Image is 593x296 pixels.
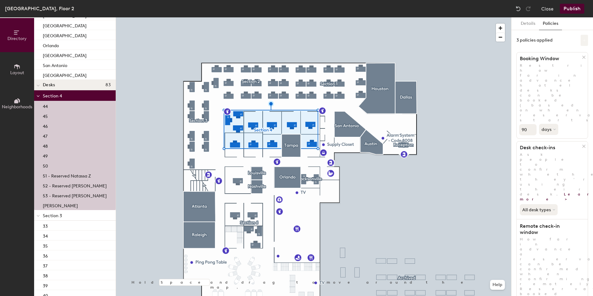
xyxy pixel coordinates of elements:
p: 37 [43,262,47,269]
button: Publish [560,4,584,14]
p: 38 [43,271,48,279]
p: 33 [43,222,48,229]
h1: Remote check-in window [517,223,582,235]
p: 48 [43,142,48,149]
p: 53 - Reserved [PERSON_NAME] [43,191,107,199]
span: Neighborhoods [2,104,32,110]
p: Orlando [43,41,59,48]
p: 50 [43,162,48,169]
p: 34 [43,232,48,239]
p: 49 [43,152,48,159]
p: [GEOGRAPHIC_DATA] [43,21,87,29]
p: San Antonio [43,61,67,68]
h1: Desk check-ins [517,145,582,151]
p: 45 [43,112,48,119]
p: [GEOGRAPHIC_DATA] [43,71,87,78]
p: 36 [43,252,48,259]
img: Redo [525,6,531,12]
button: days [539,124,558,135]
p: 44 [43,102,48,109]
p: 46 [43,122,48,129]
span: Desks [43,83,55,87]
span: Directory [7,36,27,41]
button: Details [517,17,539,30]
div: 3 policies applied [516,38,553,43]
button: All desk types [520,204,558,215]
p: [GEOGRAPHIC_DATA] [43,31,87,38]
p: 35 [43,242,48,249]
span: Section 4 [43,93,62,99]
p: 47 [43,132,47,139]
p: 52 - Reserved [PERSON_NAME] [43,182,107,189]
img: Undo [515,6,521,12]
h1: Booking Window [517,56,582,62]
span: Layout [10,70,24,75]
p: [GEOGRAPHIC_DATA] [43,51,87,58]
p: Restrict how far in advance hotel desks can be booked (based on when reservation starts). [517,63,588,123]
button: Help [490,280,505,290]
p: [PERSON_NAME] [43,201,78,209]
span: 83 [105,83,111,87]
div: [GEOGRAPHIC_DATA], Floor 2 [5,5,74,12]
p: 51 - Reserved Natassa Z [43,172,91,179]
span: Section 3 [43,213,62,218]
button: Close [541,4,554,14]
p: 39 [43,281,48,289]
button: Policies [539,17,562,30]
